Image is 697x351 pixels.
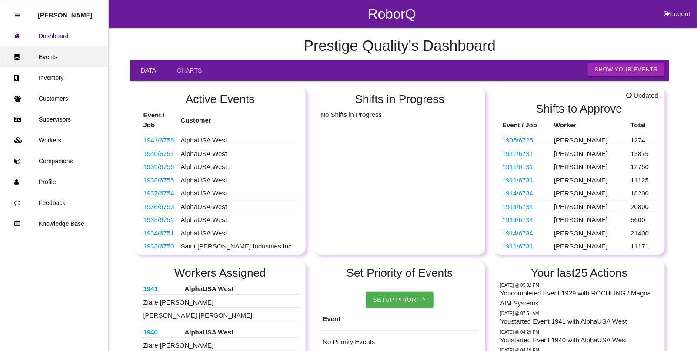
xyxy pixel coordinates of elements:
[179,212,300,225] td: AlphaUSA West
[502,150,533,157] a: 1911/6731
[626,91,658,101] span: Updated
[0,109,108,130] a: Supervisors
[143,203,174,210] a: 1936/6753
[629,212,658,225] td: 5600
[552,172,629,185] td: [PERSON_NAME]
[179,252,300,265] td: ITW Drawform-[GEOGRAPHIC_DATA]
[629,252,658,265] td: 14417
[321,108,479,119] p: No Shifts in Progress
[183,325,300,338] th: AlphaUSA West
[0,88,108,109] a: Customers
[502,163,533,170] a: 1911/6731
[500,199,658,212] tr: S2700-00
[629,225,658,238] td: 21400
[179,132,300,146] td: AlphaUSA West
[629,238,658,252] td: 11171
[15,5,20,26] div: Close
[552,225,629,238] td: [PERSON_NAME]
[552,199,629,212] td: [PERSON_NAME]
[500,329,658,335] p: Tuesday @ 04:29 PM
[500,252,658,265] tr: F17630B
[500,146,658,159] tr: F17630B
[502,203,533,210] a: 1914/6734
[167,60,212,81] a: Charts
[141,172,179,185] td: BA1194-02
[500,282,658,288] p: Friday @ 05:32 PM
[143,176,174,184] a: 1938/6755
[0,26,108,46] a: Dashboard
[500,159,658,172] tr: F17630B
[141,146,179,159] td: K13360
[0,67,108,88] a: Inventory
[0,192,108,213] a: Feedback
[629,146,658,159] td: 13875
[179,185,300,199] td: AlphaUSA West
[141,212,179,225] td: S1391
[629,172,658,185] td: 11125
[500,238,658,252] tr: F17630B
[500,132,658,146] tr: 10301666
[552,159,629,172] td: [PERSON_NAME]
[629,199,658,212] td: 20800
[629,185,658,199] td: 18200
[321,267,479,279] h2: Set Priority of Events
[500,267,658,279] h2: Your last 25 Actions
[552,118,629,132] th: Worker
[0,46,108,67] a: Events
[141,338,300,351] td: Ziare [PERSON_NAME]
[502,242,533,250] a: 1911/6731
[183,282,300,294] th: AlphaUSA West
[143,136,174,144] a: 1941/6758
[0,130,108,151] a: Workers
[502,136,533,144] a: 1905/6725
[141,199,179,212] td: S2070-02
[143,216,174,223] a: 1935/6752
[502,229,533,237] a: 1914/6734
[179,108,300,132] th: Customer
[500,288,658,308] p: You completed Event 1929 with ROCHLING / Magna AIM Systems
[141,308,300,321] td: [PERSON_NAME] [PERSON_NAME]
[141,159,179,172] td: S2050-00
[143,189,174,197] a: 1937/6754
[141,185,179,199] td: K9250H
[141,267,300,279] h2: Workers Assigned
[130,38,669,54] h4: Prestige Quality 's Dashboard
[141,238,179,252] td: 86560053 / 86560052 (@ Avancez Hazel Park)
[629,118,658,132] th: Total
[321,308,479,331] th: Event
[500,335,658,345] p: You started Event 1940 with AlphaUSA West
[179,199,300,212] td: AlphaUSA West
[500,103,658,115] h2: Shifts to Approve
[143,229,174,237] a: 1934/6751
[141,132,179,146] td: S1873
[141,93,300,106] h2: Active Events
[500,310,658,317] p: Thursday @ 07:51 AM
[179,159,300,172] td: AlphaUSA West
[552,185,629,199] td: [PERSON_NAME]
[143,242,174,250] a: 1933/6750
[0,213,108,234] a: Knowledge Base
[629,159,658,172] td: 12750
[143,328,158,336] a: 1940
[552,238,629,252] td: [PERSON_NAME]
[130,60,167,81] a: Data
[552,146,629,159] td: [PERSON_NAME]
[588,63,665,76] button: Show Your Events
[0,151,108,172] a: Companions
[502,176,533,184] a: 1911/6731
[500,185,658,199] tr: S2700-00
[502,216,533,223] a: 1914/6734
[38,5,93,19] p: Rosie Blandino
[143,163,174,170] a: 1939/6756
[500,212,658,225] tr: S2700-00
[0,172,108,192] a: Profile
[321,93,479,106] h2: Shifts in Progress
[366,292,434,308] a: Setup Priority
[141,108,179,132] th: Event / Job
[179,146,300,159] td: AlphaUSA West
[629,132,658,146] td: 1274
[500,317,658,327] p: You started Event 1941 with AlphaUSA West
[141,282,183,294] th: S1873
[141,252,179,265] td: TI PN HYSO0086AAF00 -ITW PN 5463
[500,172,658,185] tr: F17630B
